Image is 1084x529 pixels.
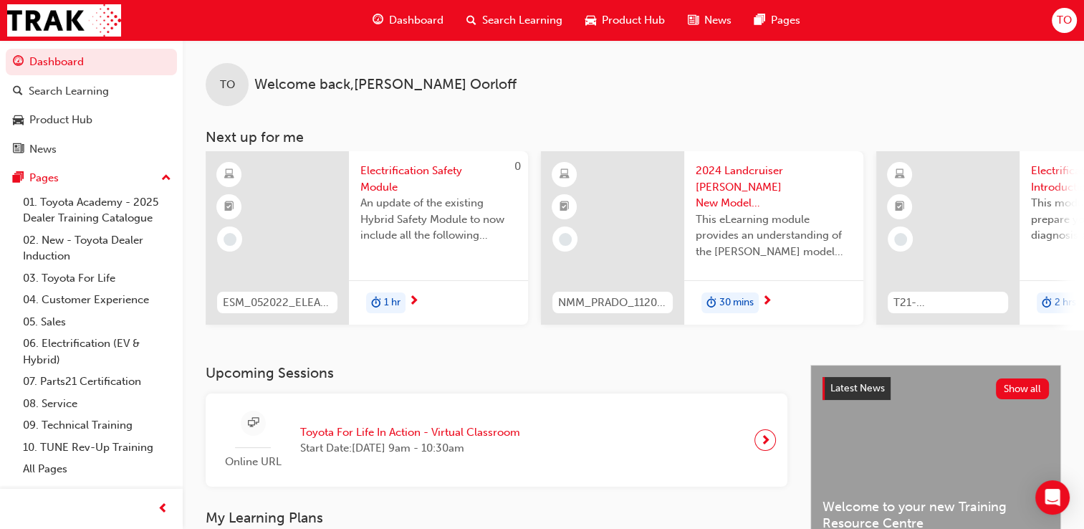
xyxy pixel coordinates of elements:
[6,46,177,165] button: DashboardSearch LearningProduct HubNews
[17,191,177,229] a: 01. Toyota Academy - 2025 Dealer Training Catalogue
[541,151,863,325] a: NMM_PRADO_112024_MODULE_12024 Landcruiser [PERSON_NAME] New Model Mechanisms - Model Outline 1Thi...
[206,151,528,325] a: 0ESM_052022_ELEARNElectrification Safety ModuleAn update of the existing Hybrid Safety Module to ...
[17,311,177,333] a: 05. Sales
[822,377,1049,400] a: Latest NewsShow all
[704,12,732,29] span: News
[688,11,699,29] span: news-icon
[224,198,234,216] span: booktick-icon
[1055,295,1076,311] span: 2 hrs
[17,414,177,437] a: 09. Technical Training
[1057,12,1072,29] span: TO
[1035,480,1070,515] div: Open Intercom Messenger
[560,198,570,216] span: booktick-icon
[762,295,772,308] span: next-icon
[13,143,24,156] span: news-icon
[371,294,381,313] span: duration-icon
[696,211,852,260] span: This eLearning module provides an understanding of the [PERSON_NAME] model line-up and its Katash...
[29,141,57,158] div: News
[29,170,59,186] div: Pages
[206,365,787,381] h3: Upcoming Sessions
[158,500,168,518] span: prev-icon
[7,4,121,37] img: Trak
[373,11,383,29] span: guage-icon
[1042,294,1052,313] span: duration-icon
[6,49,177,75] a: Dashboard
[17,458,177,480] a: All Pages
[558,295,667,311] span: NMM_PRADO_112024_MODULE_1
[300,440,520,457] span: Start Date: [DATE] 9am - 10:30am
[360,195,517,244] span: An update of the existing Hybrid Safety Module to now include all the following electrification v...
[585,11,596,29] span: car-icon
[384,295,400,311] span: 1 hr
[13,114,24,127] span: car-icon
[13,56,24,69] span: guage-icon
[771,12,800,29] span: Pages
[300,424,520,441] span: Toyota For Life In Action - Virtual Classroom
[220,77,235,93] span: TO
[17,393,177,415] a: 08. Service
[360,163,517,195] span: Electrification Safety Module
[6,136,177,163] a: News
[254,77,517,93] span: Welcome back , [PERSON_NAME] Oorloff
[760,430,771,450] span: next-icon
[408,295,419,308] span: next-icon
[574,6,676,35] a: car-iconProduct Hub
[455,6,574,35] a: search-iconSearch Learning
[17,267,177,290] a: 03. Toyota For Life
[696,163,852,211] span: 2024 Landcruiser [PERSON_NAME] New Model Mechanisms - Model Outline 1
[223,295,332,311] span: ESM_052022_ELEARN
[706,294,716,313] span: duration-icon
[29,112,92,128] div: Product Hub
[893,295,1002,311] span: T21-FOD_HVIS_PREREQ
[13,85,23,98] span: search-icon
[754,11,765,29] span: pages-icon
[719,295,754,311] span: 30 mins
[183,129,1084,146] h3: Next up for me
[13,172,24,185] span: pages-icon
[17,371,177,393] a: 07. Parts21 Certification
[6,165,177,191] button: Pages
[560,166,570,184] span: learningResourceType_ELEARNING-icon
[248,414,259,432] span: sessionType_ONLINE_URL-icon
[17,289,177,311] a: 04. Customer Experience
[514,160,521,173] span: 0
[559,233,572,246] span: learningRecordVerb_NONE-icon
[224,233,236,246] span: learningRecordVerb_NONE-icon
[895,198,905,216] span: booktick-icon
[161,169,171,188] span: up-icon
[6,107,177,133] a: Product Hub
[389,12,443,29] span: Dashboard
[217,454,289,470] span: Online URL
[996,378,1050,399] button: Show all
[602,12,665,29] span: Product Hub
[466,11,476,29] span: search-icon
[17,437,177,459] a: 10. TUNE Rev-Up Training
[217,405,776,476] a: Online URLToyota For Life In Action - Virtual ClassroomStart Date:[DATE] 9am - 10:30am
[482,12,562,29] span: Search Learning
[895,166,905,184] span: learningResourceType_ELEARNING-icon
[206,510,787,526] h3: My Learning Plans
[830,382,885,394] span: Latest News
[894,233,907,246] span: learningRecordVerb_NONE-icon
[29,83,109,100] div: Search Learning
[17,229,177,267] a: 02. New - Toyota Dealer Induction
[361,6,455,35] a: guage-iconDashboard
[224,166,234,184] span: learningResourceType_ELEARNING-icon
[743,6,812,35] a: pages-iconPages
[6,78,177,105] a: Search Learning
[17,333,177,371] a: 06. Electrification (EV & Hybrid)
[1052,8,1077,33] button: TO
[676,6,743,35] a: news-iconNews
